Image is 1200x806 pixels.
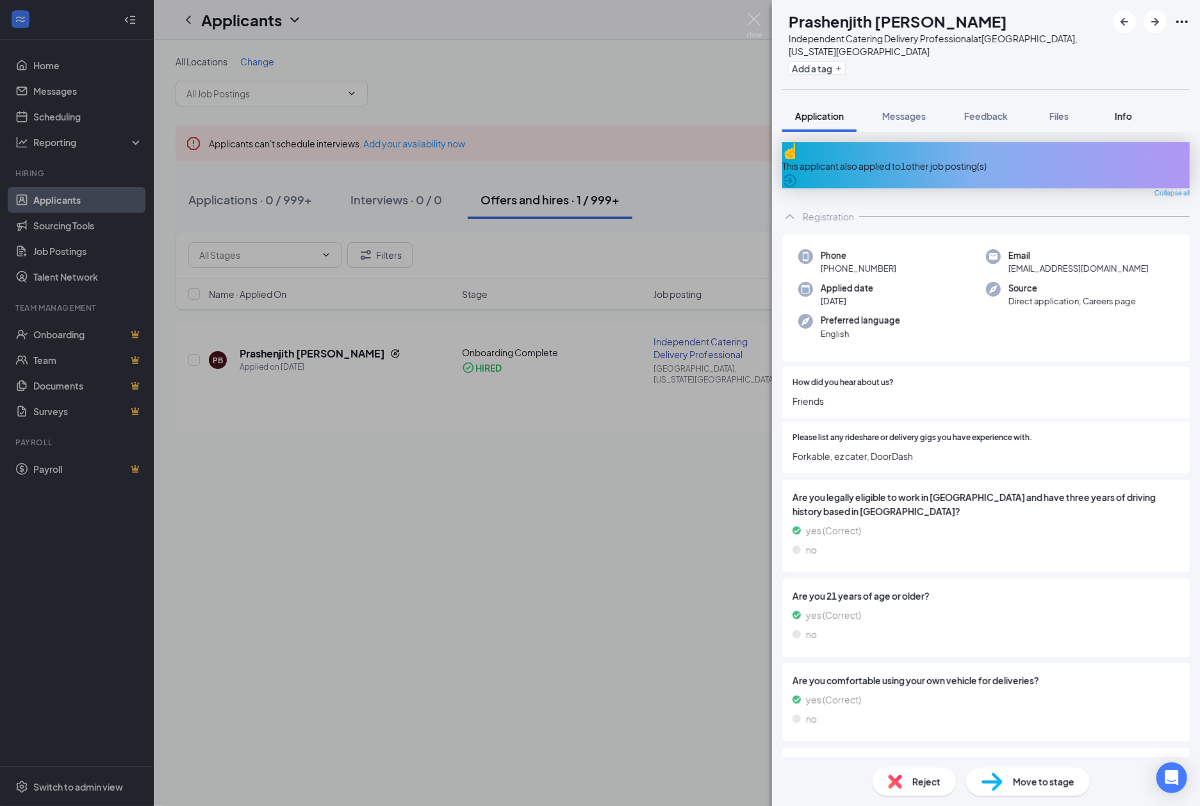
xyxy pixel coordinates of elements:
[793,673,1179,687] span: Are you comfortable using your own vehicle for deliveries?
[793,432,1032,444] span: Please list any rideshare or delivery gigs you have experience with.
[835,65,842,72] svg: Plus
[789,10,1007,32] h1: Prashenjith [PERSON_NAME]
[1113,10,1136,33] button: ArrowLeftNew
[1049,110,1069,122] span: Files
[789,32,1106,58] div: Independent Catering Delivery Professional at [GEOGRAPHIC_DATA], [US_STATE][GEOGRAPHIC_DATA]
[1008,295,1136,308] span: Direct application, Careers page
[782,159,1190,173] div: This applicant also applied to 1 other job posting(s)
[1144,10,1167,33] button: ArrowRight
[793,449,1179,463] span: Forkable, ez cater, DoorDash
[1174,14,1190,29] svg: Ellipses
[821,314,900,327] span: Preferred language
[795,110,844,122] span: Application
[1156,762,1187,793] div: Open Intercom Messenger
[1008,282,1136,295] span: Source
[806,693,861,707] span: yes (Correct)
[1013,775,1074,789] span: Move to stage
[1117,14,1132,29] svg: ArrowLeftNew
[806,543,817,557] span: no
[793,490,1179,518] span: Are you legally eligible to work in [GEOGRAPHIC_DATA] and have three years of driving history bas...
[793,394,1179,408] span: Friends
[1008,249,1149,262] span: Email
[821,262,896,275] span: [PHONE_NUMBER]
[821,327,900,340] span: English
[793,589,1179,603] span: Are you 21 years of age or older?
[1008,262,1149,275] span: [EMAIL_ADDRESS][DOMAIN_NAME]
[821,249,896,262] span: Phone
[912,775,941,789] span: Reject
[1147,14,1163,29] svg: ArrowRight
[1115,110,1132,122] span: Info
[806,608,861,622] span: yes (Correct)
[821,282,873,295] span: Applied date
[882,110,926,122] span: Messages
[806,627,817,641] span: no
[964,110,1008,122] span: Feedback
[1155,188,1190,199] span: Collapse all
[806,523,861,538] span: yes (Correct)
[789,62,846,75] button: PlusAdd a tag
[793,377,894,389] span: How did you hear about us?
[821,295,873,308] span: [DATE]
[806,712,817,726] span: no
[803,210,854,223] div: Registration
[782,173,798,188] svg: ArrowCircle
[782,209,798,224] svg: ChevronUp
